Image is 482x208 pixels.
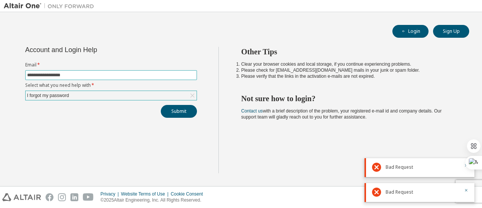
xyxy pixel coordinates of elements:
img: linkedin.svg [70,193,78,201]
span: Bad Request [386,164,413,170]
a: Contact us [241,108,263,114]
img: youtube.svg [83,193,94,201]
button: Submit [161,105,197,118]
h2: Other Tips [241,47,456,57]
div: Cookie Consent [171,191,207,197]
li: Please verify that the links in the activation e-mails are not expired. [241,73,456,79]
label: Select what you need help with [25,82,197,88]
img: Altair One [4,2,98,10]
div: I forgot my password [26,91,70,100]
img: instagram.svg [58,193,66,201]
button: Login [392,25,429,38]
h2: Not sure how to login? [241,94,456,103]
span: with a brief description of the problem, your registered e-mail id and company details. Our suppo... [241,108,442,120]
button: Sign Up [433,25,469,38]
div: I forgot my password [26,91,197,100]
li: Please check for [EMAIL_ADDRESS][DOMAIN_NAME] mails in your junk or spam folder. [241,67,456,73]
p: © 2025 Altair Engineering, Inc. All Rights Reserved. [101,197,207,203]
label: Email [25,62,197,68]
img: facebook.svg [46,193,53,201]
div: Website Terms of Use [121,191,171,197]
li: Clear your browser cookies and local storage, if you continue experiencing problems. [241,61,456,67]
div: Privacy [101,191,121,197]
img: altair_logo.svg [2,193,41,201]
span: Bad Request [386,189,413,195]
div: Account and Login Help [25,47,163,53]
